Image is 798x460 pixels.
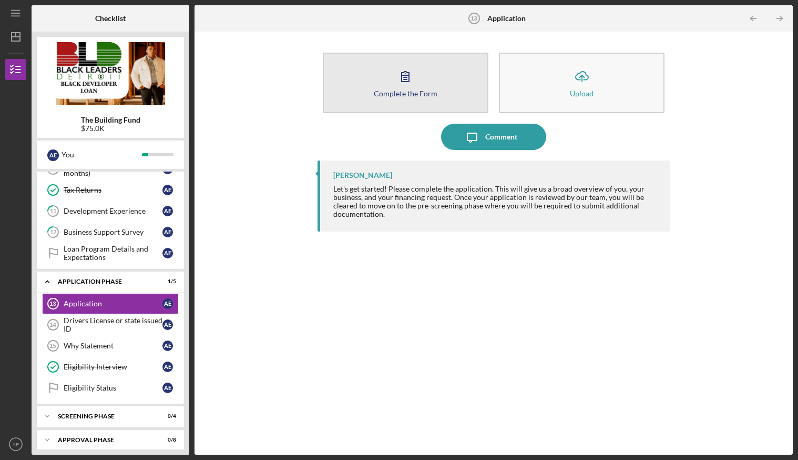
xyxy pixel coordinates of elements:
[323,53,488,113] button: Complete the Form
[64,316,162,333] div: Drivers License or state issued ID
[42,356,179,377] a: Eligibility InterviewAE
[64,299,162,308] div: Application
[64,245,162,262] div: Loan Program Details and Expectations
[49,301,56,307] tspan: 13
[162,362,173,372] div: A E
[162,206,173,216] div: A E
[81,116,140,124] b: The Building Fund
[37,42,184,105] img: Product logo
[333,185,660,218] div: Let's get started! Please complete the application. This will give us a broad overview of you, yo...
[157,437,176,443] div: 0 / 8
[95,14,126,23] b: Checklist
[13,442,19,447] text: AE
[58,413,150,419] div: Screening Phase
[162,341,173,351] div: A E
[58,278,150,285] div: Application Phase
[5,434,26,455] button: AE
[570,89,594,97] div: Upload
[42,314,179,335] a: 14Drivers License or state issued IDAE
[374,89,437,97] div: Complete the Form
[49,322,56,328] tspan: 14
[64,342,162,350] div: Why Statement
[157,413,176,419] div: 0 / 4
[162,319,173,330] div: A E
[64,207,162,215] div: Development Experience
[162,383,173,393] div: A E
[42,201,179,222] a: 11Development ExperienceAE
[441,124,546,150] button: Comment
[162,298,173,309] div: A E
[162,227,173,237] div: A E
[157,278,176,285] div: 1 / 5
[64,228,162,236] div: Business Support Survey
[42,335,179,356] a: 15Why StatementAE
[62,146,142,164] div: You
[42,293,179,314] a: 13ApplicationAE
[162,248,173,258] div: A E
[47,149,59,161] div: A E
[50,229,56,236] tspan: 12
[64,186,162,194] div: Tax Returns
[64,363,162,371] div: Eligibility Interview
[64,384,162,392] div: Eligibility Status
[42,243,179,264] a: Loan Program Details and ExpectationsAE
[487,14,526,23] b: Application
[50,208,56,215] tspan: 11
[162,185,173,195] div: A E
[42,222,179,243] a: 12Business Support SurveyAE
[81,124,140,133] div: $75.0K
[58,437,150,443] div: Approval Phase
[485,124,517,150] div: Comment
[499,53,664,113] button: Upload
[52,166,55,173] tspan: 9
[471,15,477,22] tspan: 13
[333,171,392,179] div: [PERSON_NAME]
[49,343,56,349] tspan: 15
[42,179,179,201] a: Tax ReturnsAE
[42,377,179,398] a: Eligibility StatusAE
